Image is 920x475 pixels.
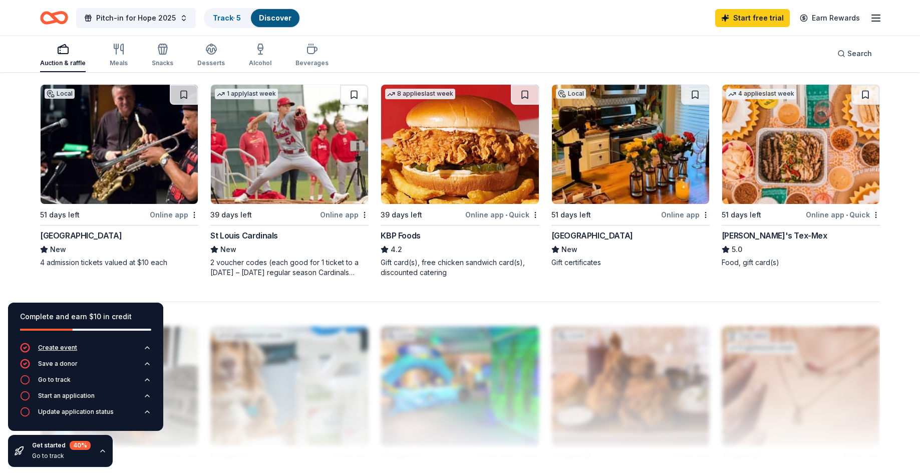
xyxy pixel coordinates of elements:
div: Online app [150,208,198,221]
img: Image for St Louis Cardinals [211,85,368,204]
button: Snacks [152,39,173,72]
div: Update application status [38,408,114,416]
span: Pitch-in for Hope 2025 [96,12,176,24]
div: Auction & raffle [40,59,86,67]
div: Go to track [32,452,91,460]
div: 39 days left [210,209,252,221]
div: [GEOGRAPHIC_DATA] [551,229,633,242]
a: Image for St Louis Cardinals1 applylast week39 days leftOnline appSt Louis CardinalsNew2 voucher ... [210,84,369,278]
div: Alcohol [249,59,271,67]
div: Beverages [295,59,329,67]
button: Update application status [20,407,151,423]
button: Auction & raffle [40,39,86,72]
div: 51 days left [722,209,761,221]
img: Image for KBP Foods [381,85,538,204]
img: Image for Main Street Inn Parkville [552,85,709,204]
div: 4 applies last week [726,89,796,99]
button: Pitch-in for Hope 2025 [76,8,196,28]
div: St Louis Cardinals [210,229,278,242]
div: 1 apply last week [215,89,278,99]
div: Create event [38,344,77,352]
div: 2 voucher codes (each good for 1 ticket to a [DATE] – [DATE] regular season Cardinals game) [210,258,369,278]
button: Start an application [20,391,151,407]
span: New [220,244,236,256]
button: Alcohol [249,39,271,72]
div: Get started [32,441,91,450]
span: Search [847,48,872,60]
button: Search [829,44,880,64]
div: Gift certificates [551,258,710,268]
div: Go to track [38,376,71,384]
a: Image for American Jazz MuseumLocal51 days leftOnline app[GEOGRAPHIC_DATA]New4 admission tickets ... [40,84,198,268]
div: 40 % [70,441,91,450]
div: 39 days left [381,209,422,221]
a: Start free trial [715,9,790,27]
a: Image for Main Street Inn ParkvilleLocal51 days leftOnline app[GEOGRAPHIC_DATA]NewGift certificates [551,84,710,268]
span: New [561,244,577,256]
span: • [505,211,507,219]
div: Online app Quick [806,208,880,221]
a: Home [40,6,68,30]
div: Snacks [152,59,173,67]
img: Image for Chuy's Tex-Mex [722,85,879,204]
div: Meals [110,59,128,67]
button: Beverages [295,39,329,72]
button: Create event [20,343,151,359]
div: Gift card(s), free chicken sandwich card(s), discounted catering [381,258,539,278]
div: Online app Quick [465,208,539,221]
div: [PERSON_NAME]'s Tex-Mex [722,229,827,242]
a: Track· 5 [213,14,241,22]
a: Image for KBP Foods8 applieslast week39 days leftOnline app•QuickKBP Foods4.2Gift card(s), free c... [381,84,539,278]
button: Track· 5Discover [204,8,300,28]
div: Complete and earn $10 in credit [20,311,151,323]
div: [GEOGRAPHIC_DATA] [40,229,122,242]
div: KBP Foods [381,229,420,242]
button: Desserts [197,39,225,72]
div: Local [45,89,75,99]
span: • [846,211,848,219]
img: Image for American Jazz Museum [41,85,198,204]
button: Go to track [20,375,151,391]
a: Earn Rewards [794,9,866,27]
div: Start an application [38,392,95,400]
span: New [50,244,66,256]
div: 4 admission tickets valued at $10 each [40,258,198,268]
div: 8 applies last week [385,89,455,99]
div: Local [556,89,586,99]
button: Save a donor [20,359,151,375]
span: 4.2 [391,244,402,256]
div: 51 days left [40,209,80,221]
a: Image for Chuy's Tex-Mex4 applieslast week51 days leftOnline app•Quick[PERSON_NAME]'s Tex-Mex5.0F... [722,84,880,268]
div: 51 days left [551,209,591,221]
div: Online app [661,208,710,221]
a: Discover [259,14,291,22]
span: 5.0 [732,244,742,256]
div: Food, gift card(s) [722,258,880,268]
div: Save a donor [38,360,78,368]
button: Meals [110,39,128,72]
div: Online app [320,208,369,221]
div: Desserts [197,59,225,67]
